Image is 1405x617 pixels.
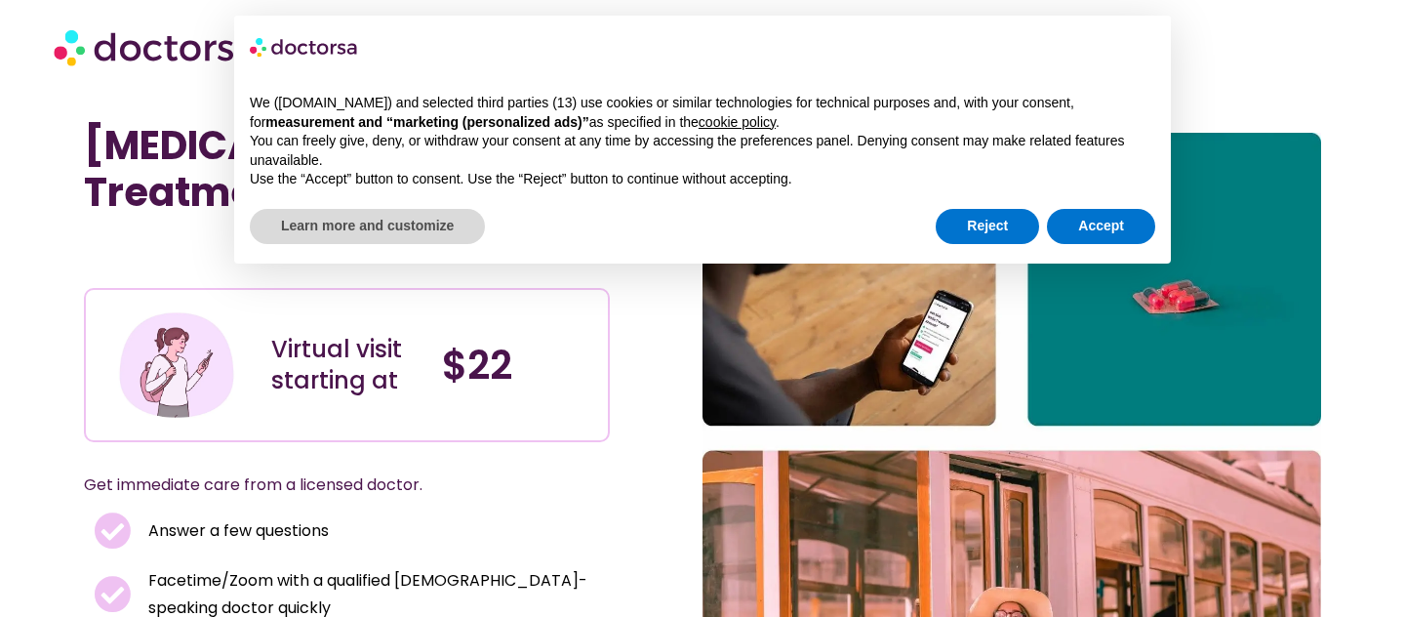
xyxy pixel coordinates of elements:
h1: [MEDICAL_DATA] Treatment Online [84,122,610,216]
div: Virtual visit starting at [271,334,422,396]
img: Illustration depicting a young woman in a casual outfit, engaged with her smartphone. She has a p... [116,305,237,426]
p: We ([DOMAIN_NAME]) and selected third parties (13) use cookies or similar technologies for techni... [250,94,1155,132]
button: Reject [936,209,1039,244]
img: logo [250,31,359,62]
p: You can freely give, deny, or withdraw your consent at any time by accessing the preferences pane... [250,132,1155,170]
button: Learn more and customize [250,209,485,244]
h4: $22 [442,342,593,389]
iframe: Customer reviews powered by Trustpilot [94,245,386,268]
a: cookie policy [699,114,776,130]
button: Accept [1047,209,1155,244]
span: Answer a few questions [143,517,329,545]
p: Use the “Accept” button to consent. Use the “Reject” button to continue without accepting. [250,170,1155,189]
p: Get immediate care from a licensed doctor. [84,472,563,499]
strong: measurement and “marketing (personalized ads)” [265,114,588,130]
